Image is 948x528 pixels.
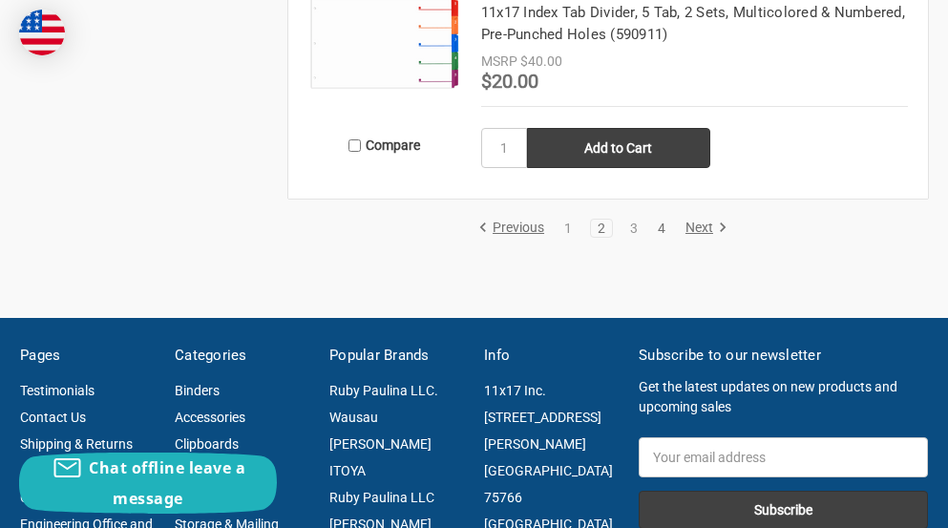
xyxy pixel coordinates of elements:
a: Binders [175,383,220,398]
h5: Popular Brands [329,345,464,367]
a: 1 [558,222,579,235]
img: duty and tax information for United States [19,10,65,55]
h5: Subscribe to our newsletter [639,345,928,367]
a: Contact Us [20,410,86,425]
a: 4 [651,222,672,235]
a: Previous [478,220,551,237]
a: 2 [591,222,612,235]
button: Chat offline leave a message [19,453,277,514]
a: Shipping & Returns [20,436,133,452]
span: $20.00 [481,70,538,93]
a: Next [679,220,727,237]
a: Accessories [175,410,245,425]
div: MSRP [481,52,517,72]
a: [PERSON_NAME] [329,436,432,452]
input: Your email address [639,437,928,477]
input: Add to Cart [527,128,710,168]
a: 11x17 Index Tab Divider, 5 Tab, 2 Sets, Multicolored & Numbered, Pre-Punched Holes (590911) [481,4,905,43]
h5: Categories [175,345,309,367]
p: Get the latest updates on new products and upcoming sales [639,377,928,417]
h5: Info [484,345,619,367]
a: ITOYA [329,463,366,478]
iframe: Google Customer Reviews [790,476,948,528]
a: Clipboards [175,436,239,452]
a: Wausau [329,410,378,425]
h5: Pages [20,345,155,367]
span: $40.00 [520,53,562,69]
a: 3 [623,222,644,235]
span: Chat offline leave a message [89,457,245,509]
a: Ruby Paulina LLC. [329,383,438,398]
a: Testimonials [20,383,95,398]
input: Compare [348,139,361,152]
a: Ruby Paulina LLC [329,490,434,505]
label: Compare [308,130,461,161]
